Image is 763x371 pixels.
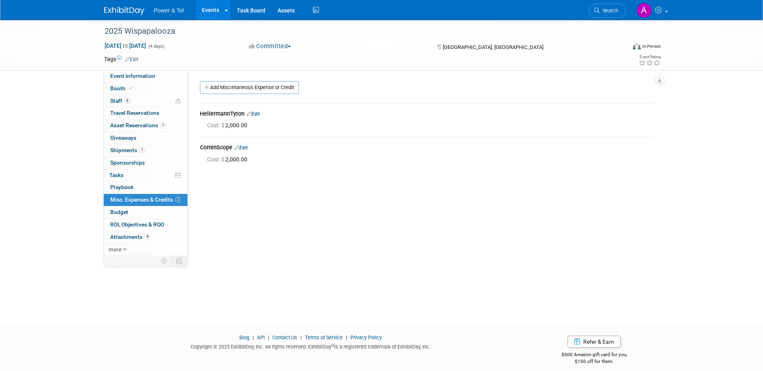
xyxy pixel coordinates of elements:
[104,231,187,243] a: Attachments4
[443,44,543,50] span: [GEOGRAPHIC_DATA], [GEOGRAPHIC_DATA]
[102,24,614,39] div: 2025 Wispapalooza
[175,197,181,203] span: 2
[568,336,621,348] a: Refer & Earn
[104,157,187,169] a: Sponsorships
[104,7,144,15] img: ExhibitDay
[109,246,121,253] span: more
[251,334,256,340] span: |
[104,42,146,49] span: [DATE] [DATE]
[104,219,187,231] a: ROI, Objectives & ROO
[154,7,184,14] span: Power & Tel
[110,209,128,215] span: Budget
[600,8,618,14] span: Search
[110,221,164,228] span: ROI, Objectives & ROO
[110,73,155,79] span: Event Information
[121,43,129,49] span: to
[200,81,299,94] a: Add Miscellaneous Expense or Credit
[104,244,187,256] a: more
[331,343,334,348] sup: ®
[639,55,660,59] div: Event Rating
[148,44,165,49] span: (4 days)
[175,98,181,105] span: Potential Scheduling Conflict -- at least one attendee is tagged in another overlapping event.
[104,341,518,351] div: Copyright © 2025 ExhibitDay, Inc. All rights reserved. ExhibitDay is a registered trademark of Ex...
[234,145,248,151] a: Edit
[207,156,225,163] span: Cost: $
[104,145,187,157] a: Shipments1
[200,143,653,153] div: CommScope
[110,234,150,240] span: Attachments
[104,55,138,63] td: Tags
[171,256,187,266] td: Toggle Event Tabs
[110,159,145,166] span: Sponsorships
[104,95,187,107] a: Staff6
[207,122,251,128] span: 2,000.00
[298,334,304,340] span: |
[110,122,166,128] span: Asset Reservations
[633,43,641,49] img: Format-Inperson.png
[266,334,271,340] span: |
[104,169,187,181] a: Tasks
[129,86,133,90] i: Booth reservation complete
[272,334,297,340] a: Contact Us
[110,85,135,92] span: Booth
[207,122,225,128] span: Cost: $
[636,3,652,18] img: Alina Dorion
[104,107,187,119] a: Travel Reservations
[160,122,166,128] span: 1
[110,98,130,104] span: Staff
[124,98,130,104] span: 6
[104,83,187,95] a: Booth
[110,110,159,116] span: Travel Reservations
[104,132,187,144] a: Giveaways
[104,181,187,194] a: Playbook
[110,147,145,153] span: Shipments
[344,334,349,340] span: |
[104,194,187,206] a: Misc. Expenses & Credits2
[642,43,661,49] div: In-Person
[104,70,187,82] a: Event Information
[529,358,659,365] div: $150 off for them.
[247,111,260,117] a: Edit
[578,42,661,54] div: Event Format
[529,346,659,365] div: $500 Amazon gift card for you,
[109,172,123,178] span: Tasks
[104,120,187,132] a: Asset Reservations1
[110,184,134,190] span: Playbook
[104,206,187,218] a: Budget
[144,234,150,240] span: 4
[350,334,382,340] a: Privacy Policy
[110,196,181,203] span: Misc. Expenses & Credits
[200,110,653,119] div: HellermannTyton
[139,147,145,153] span: 1
[110,135,136,141] span: Giveaways
[239,334,249,340] a: Blog
[257,334,265,340] a: API
[125,57,138,62] a: Edit
[589,4,626,18] a: Search
[157,256,171,266] td: Personalize Event Tab Strip
[305,334,343,340] a: Terms of Service
[207,156,251,163] span: 2,000.00
[246,42,294,51] button: Committed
